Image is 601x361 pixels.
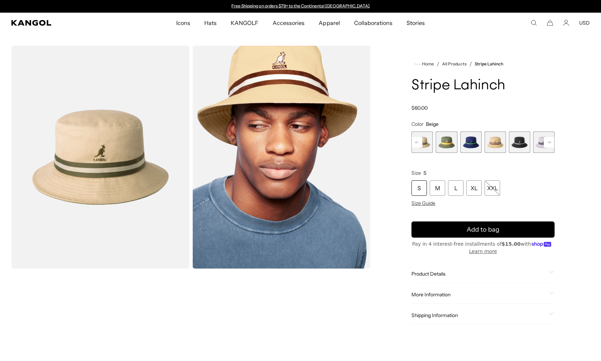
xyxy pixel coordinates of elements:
button: Cart [547,20,553,26]
span: Add to bag [467,225,499,234]
slideshow-component: Announcement bar [228,4,373,9]
li: / [434,60,439,68]
a: Home [414,61,434,67]
span: Hats [204,13,217,33]
div: XXL [485,180,500,196]
span: Stories [407,13,425,33]
a: Kangol [11,20,116,26]
div: 3 of 9 [436,131,457,153]
label: Black [509,131,530,153]
span: Icons [176,13,190,33]
span: KANGOLF [231,13,258,33]
div: S [411,180,427,196]
img: color-beige [11,46,190,269]
h1: Stripe Lahinch [411,78,555,94]
a: Collaborations [347,13,399,33]
div: 5 of 9 [485,131,506,153]
div: 1 of 2 [228,4,373,9]
button: Add to bag [411,221,555,238]
a: Apparel [312,13,347,33]
div: L [448,180,463,196]
div: 6 of 9 [509,131,530,153]
a: Accessories [266,13,312,33]
summary: Search here [531,20,537,26]
label: Navy [460,131,481,153]
div: 4 of 9 [460,131,481,153]
div: 2 of 9 [411,131,433,153]
span: Collaborations [354,13,392,33]
span: $60.00 [411,105,428,111]
span: Product Details [411,271,546,277]
product-gallery: Gallery Viewer [11,46,371,269]
span: Beige [426,121,439,127]
span: Home [421,62,434,66]
span: Shipping Information [411,312,546,318]
span: Accessories [273,13,305,33]
a: Stripe Lahinch [475,62,503,66]
a: Icons [169,13,197,33]
a: KANGOLF [224,13,266,33]
div: Announcement [228,4,373,9]
button: USD [579,20,590,26]
a: Hats [197,13,224,33]
span: Color [411,121,423,127]
a: All Products [442,62,466,66]
a: Account [563,20,569,26]
span: Size Guide [411,200,435,206]
nav: breadcrumbs [411,60,555,68]
div: XL [466,180,482,196]
a: Stories [399,13,432,33]
a: Free Shipping on orders $79+ to the Continental [GEOGRAPHIC_DATA] [231,3,370,8]
span: S [423,170,427,176]
label: Oil Green [436,131,457,153]
div: 7 of 9 [533,131,555,153]
span: Apparel [319,13,340,33]
img: oat [192,46,371,269]
span: More Information [411,291,546,298]
div: M [430,180,445,196]
label: Beige [411,131,433,153]
label: Grey [533,131,555,153]
li: / [467,60,472,68]
label: Oat [485,131,506,153]
span: Size [411,170,421,176]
